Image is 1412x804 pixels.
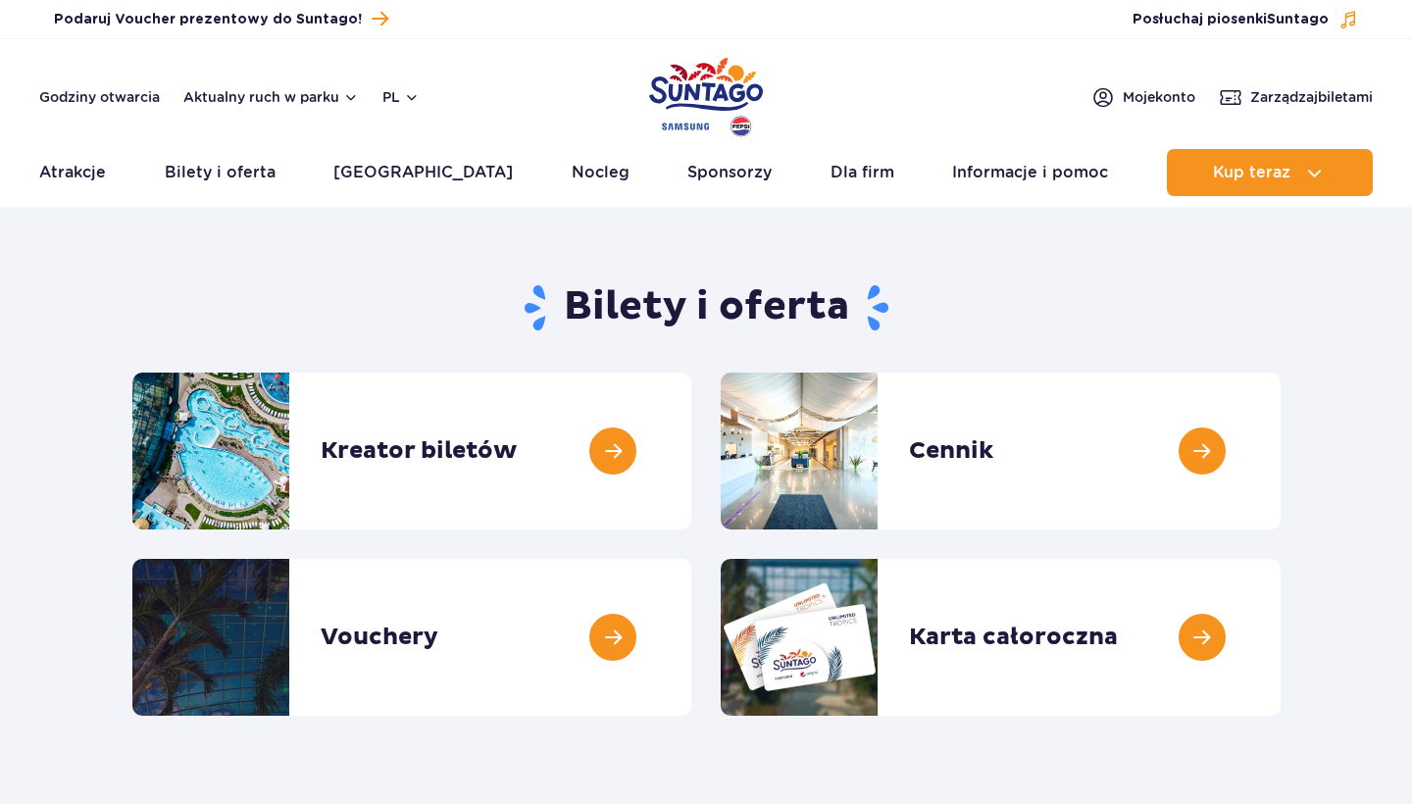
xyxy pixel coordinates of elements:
[54,10,362,29] span: Podaruj Voucher prezentowy do Suntago!
[39,87,160,107] a: Godziny otwarcia
[132,282,1281,333] h1: Bilety i oferta
[183,89,359,105] button: Aktualny ruch w parku
[333,149,513,196] a: [GEOGRAPHIC_DATA]
[572,149,630,196] a: Nocleg
[1167,149,1373,196] button: Kup teraz
[687,149,772,196] a: Sponsorzy
[1133,10,1329,29] span: Posłuchaj piosenki
[1219,85,1373,109] a: Zarządzajbiletami
[952,149,1108,196] a: Informacje i pomoc
[1250,87,1373,107] span: Zarządzaj biletami
[1123,87,1195,107] span: Moje konto
[649,49,763,139] a: Park of Poland
[1213,164,1290,181] span: Kup teraz
[39,149,106,196] a: Atrakcje
[165,149,276,196] a: Bilety i oferta
[1133,10,1358,29] button: Posłuchaj piosenkiSuntago
[1267,13,1329,26] span: Suntago
[382,87,420,107] button: pl
[1091,85,1195,109] a: Mojekonto
[831,149,894,196] a: Dla firm
[54,6,388,32] a: Podaruj Voucher prezentowy do Suntago!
